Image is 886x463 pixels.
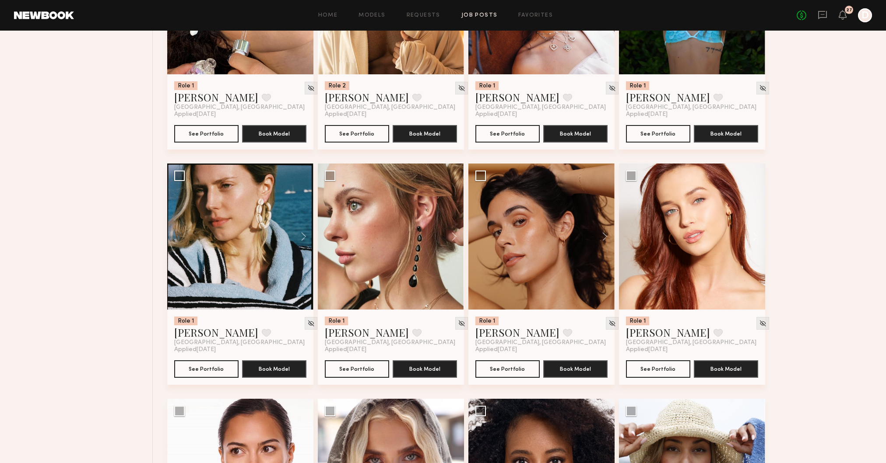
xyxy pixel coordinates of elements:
[307,320,315,327] img: Unhide Model
[626,90,710,104] a: [PERSON_NAME]
[475,81,499,90] div: Role 1
[475,339,606,346] span: [GEOGRAPHIC_DATA], [GEOGRAPHIC_DATA]
[242,125,306,143] button: Book Model
[325,325,409,339] a: [PERSON_NAME]
[325,90,409,104] a: [PERSON_NAME]
[325,81,349,90] div: Role 2
[325,104,455,111] span: [GEOGRAPHIC_DATA], [GEOGRAPHIC_DATA]
[393,365,457,372] a: Book Model
[325,360,389,378] button: See Portfolio
[475,325,559,339] a: [PERSON_NAME]
[846,8,852,13] div: 27
[174,317,197,325] div: Role 1
[626,125,690,143] button: See Portfolio
[694,365,758,372] a: Book Model
[475,346,608,353] div: Applied [DATE]
[759,320,766,327] img: Unhide Model
[626,325,710,339] a: [PERSON_NAME]
[543,129,608,137] a: Book Model
[461,13,498,18] a: Job Posts
[174,111,306,118] div: Applied [DATE]
[242,360,306,378] button: Book Model
[626,360,690,378] button: See Portfolio
[174,104,305,111] span: [GEOGRAPHIC_DATA], [GEOGRAPHIC_DATA]
[325,317,348,325] div: Role 1
[174,81,197,90] div: Role 1
[858,8,872,22] a: D
[359,13,385,18] a: Models
[694,129,758,137] a: Book Model
[458,84,465,92] img: Unhide Model
[318,13,338,18] a: Home
[174,125,239,143] button: See Portfolio
[475,125,540,143] button: See Portfolio
[174,325,258,339] a: [PERSON_NAME]
[325,125,389,143] button: See Portfolio
[626,81,649,90] div: Role 1
[475,317,499,325] div: Role 1
[174,346,306,353] div: Applied [DATE]
[475,111,608,118] div: Applied [DATE]
[475,360,540,378] button: See Portfolio
[475,90,559,104] a: [PERSON_NAME]
[608,84,616,92] img: Unhide Model
[608,320,616,327] img: Unhide Model
[759,84,766,92] img: Unhide Model
[325,111,457,118] div: Applied [DATE]
[393,360,457,378] button: Book Model
[174,90,258,104] a: [PERSON_NAME]
[694,360,758,378] button: Book Model
[174,360,239,378] button: See Portfolio
[475,104,606,111] span: [GEOGRAPHIC_DATA], [GEOGRAPHIC_DATA]
[626,104,756,111] span: [GEOGRAPHIC_DATA], [GEOGRAPHIC_DATA]
[242,365,306,372] a: Book Model
[518,13,553,18] a: Favorites
[407,13,440,18] a: Requests
[307,84,315,92] img: Unhide Model
[325,339,455,346] span: [GEOGRAPHIC_DATA], [GEOGRAPHIC_DATA]
[543,365,608,372] a: Book Model
[626,111,758,118] div: Applied [DATE]
[626,346,758,353] div: Applied [DATE]
[393,129,457,137] a: Book Model
[694,125,758,143] button: Book Model
[325,346,457,353] div: Applied [DATE]
[242,129,306,137] a: Book Model
[458,320,465,327] img: Unhide Model
[626,317,649,325] div: Role 1
[543,360,608,378] button: Book Model
[626,339,756,346] span: [GEOGRAPHIC_DATA], [GEOGRAPHIC_DATA]
[174,339,305,346] span: [GEOGRAPHIC_DATA], [GEOGRAPHIC_DATA]
[393,125,457,143] button: Book Model
[543,125,608,143] button: Book Model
